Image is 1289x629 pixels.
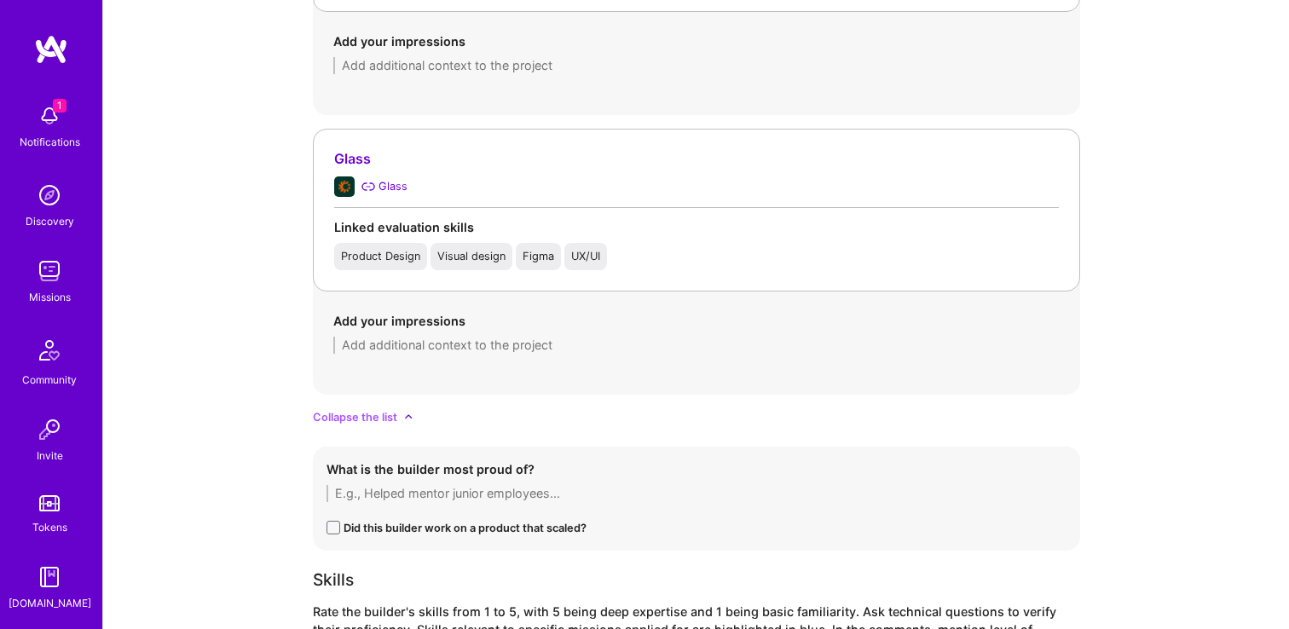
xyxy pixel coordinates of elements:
div: Glass [334,150,1059,168]
div: Invite [37,447,63,465]
i: Glass [361,180,375,193]
div: UX/UI [571,250,600,263]
div: Discovery [26,212,74,230]
img: Community [29,330,70,371]
div: Add your impressions [333,312,1060,330]
span: 1 [53,99,66,113]
div: Missions [29,288,71,306]
img: Company logo [334,176,355,197]
div: Tokens [32,518,67,536]
div: What is the builder most proud of? [327,460,1066,478]
img: tokens [39,495,60,511]
div: Figma [523,250,554,263]
img: Invite [32,413,66,447]
img: logo [34,34,68,65]
span: Collapse the list [313,408,397,426]
div: Collapse the list [313,408,1080,426]
img: guide book [32,560,66,594]
div: [DOMAIN_NAME] [9,594,91,612]
div: Product Design [341,250,420,263]
a: Glass [361,177,408,195]
div: Did this builder work on a product that scaled? [344,519,587,537]
i: icon ArrowDownSecondarySmall [404,413,413,421]
div: Community [22,371,77,389]
img: teamwork [32,254,66,288]
div: Skills [313,571,1080,589]
div: Glass [379,177,408,195]
div: Notifications [20,133,80,151]
img: discovery [32,178,66,212]
div: Visual design [437,250,506,263]
img: bell [32,99,66,133]
div: Add your impressions [333,32,1060,50]
div: Linked evaluation skills [334,218,1059,236]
